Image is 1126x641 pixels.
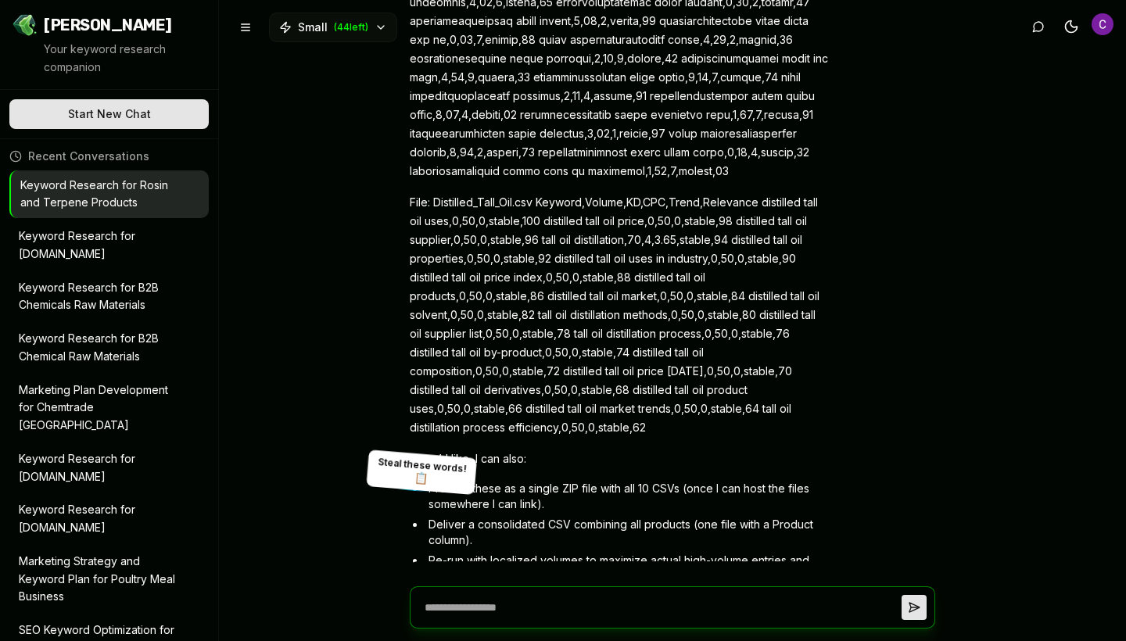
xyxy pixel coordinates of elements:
[9,99,209,129] button: Start New Chat
[19,381,178,435] p: Marketing Plan Development for Chemtrade [GEOGRAPHIC_DATA]
[334,21,368,34] span: ( 44 left)
[44,14,172,36] span: [PERSON_NAME]
[19,279,178,315] p: Keyword Research for B2B Chemicals Raw Materials
[1092,13,1113,35] img: Chemtrade Asia Administrator
[19,553,178,606] p: Marketing Strategy and Keyword Plan for Poultry Meal Business
[410,193,830,437] p: File: Distilled_Tall_Oil.csv Keyword,Volume,KD,CPC,Trend,Relevance distilled tall oil uses,0,50,0...
[68,106,151,122] span: Start New Chat
[19,501,178,537] p: Keyword Research for [DOMAIN_NAME]
[13,13,38,38] img: Jello SEO Logo
[9,273,209,321] button: Keyword Research for B2B Chemicals Raw Materials
[425,553,830,600] li: Re-run with localized volumes to maximize actual high-volume entries and replace any 0-volume see...
[20,177,178,213] p: Keyword Research for Rosin and Terpene Products
[19,450,178,486] p: Keyword Research for [DOMAIN_NAME]
[28,149,149,164] span: Recent Conversations
[425,517,830,548] li: Deliver a consolidated CSV combining all products (one file with a Product column).
[19,330,178,366] p: Keyword Research for B2B Chemical Raw Materials
[19,227,178,263] p: Keyword Research for [DOMAIN_NAME]
[425,481,830,512] li: Provide these as a single ZIP file with all 10 CSVs (once I can host the files somewhere I can li...
[9,324,209,372] button: Keyword Research for B2B Chemical Raw Materials
[9,546,209,612] button: Marketing Strategy and Keyword Plan for Poultry Meal Business
[298,20,328,35] span: Small
[269,13,397,42] button: Small(44left)
[44,41,206,77] p: Your keyword research companion
[9,444,209,492] button: Keyword Research for [DOMAIN_NAME]
[9,375,209,441] button: Marketing Plan Development for Chemtrade [GEOGRAPHIC_DATA]
[9,495,209,543] button: Keyword Research for [DOMAIN_NAME]
[410,449,830,468] p: If you’d like, I can also:
[11,170,209,219] button: Keyword Research for Rosin and Terpene Products
[1092,13,1113,35] button: Open user button
[9,221,209,270] button: Keyword Research for [DOMAIN_NAME]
